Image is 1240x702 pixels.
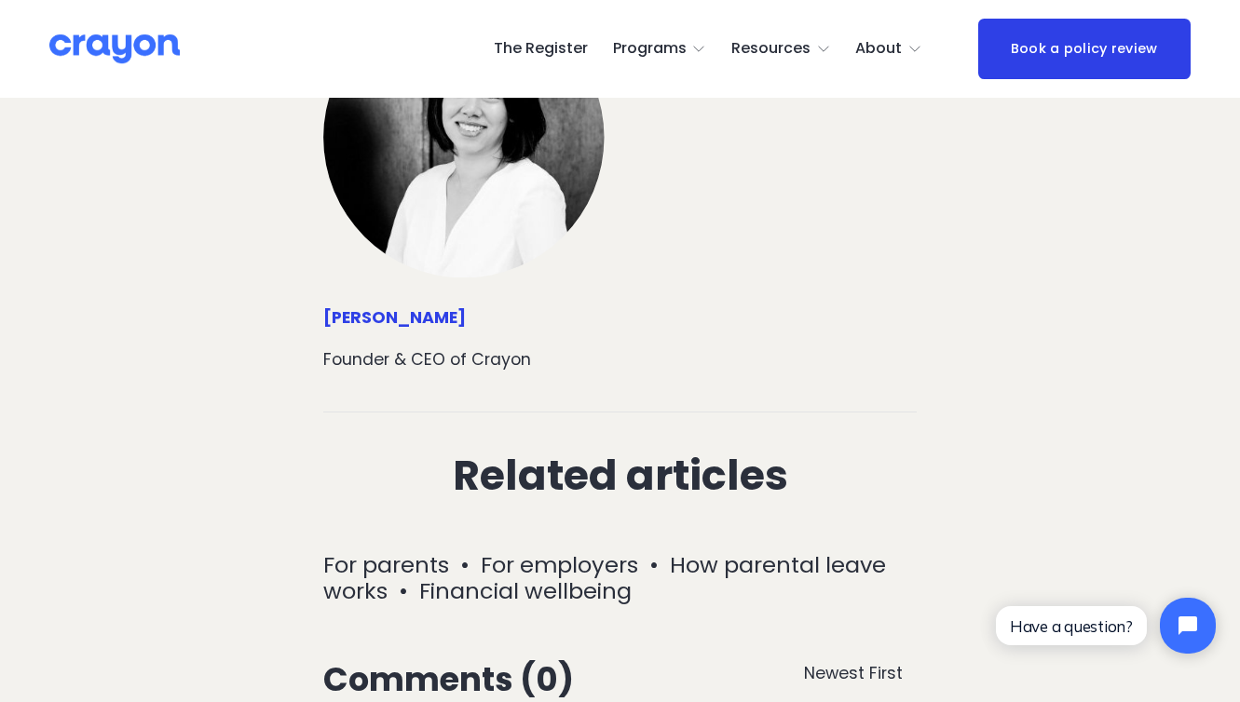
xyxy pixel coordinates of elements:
iframe: Tidio Chat [980,582,1232,669]
a: The Register [494,34,588,64]
img: Crayon [49,33,180,65]
strong: [PERSON_NAME] [323,306,466,329]
p: Founder & CEO of Crayon [323,347,604,371]
a: For parents [323,549,449,580]
span: Programs [613,35,687,62]
a: For employers [481,549,638,580]
a: folder dropdown [731,34,831,64]
h2: Related articles [323,452,917,499]
span: About [855,35,902,62]
span: Resources [731,35,811,62]
a: folder dropdown [855,34,922,64]
a: How parental leave works [323,549,886,607]
a: Book a policy review [978,19,1191,79]
span: Comments (0) [323,656,574,702]
a: folder dropdown [613,34,707,64]
a: Financial wellbeing [419,575,632,606]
